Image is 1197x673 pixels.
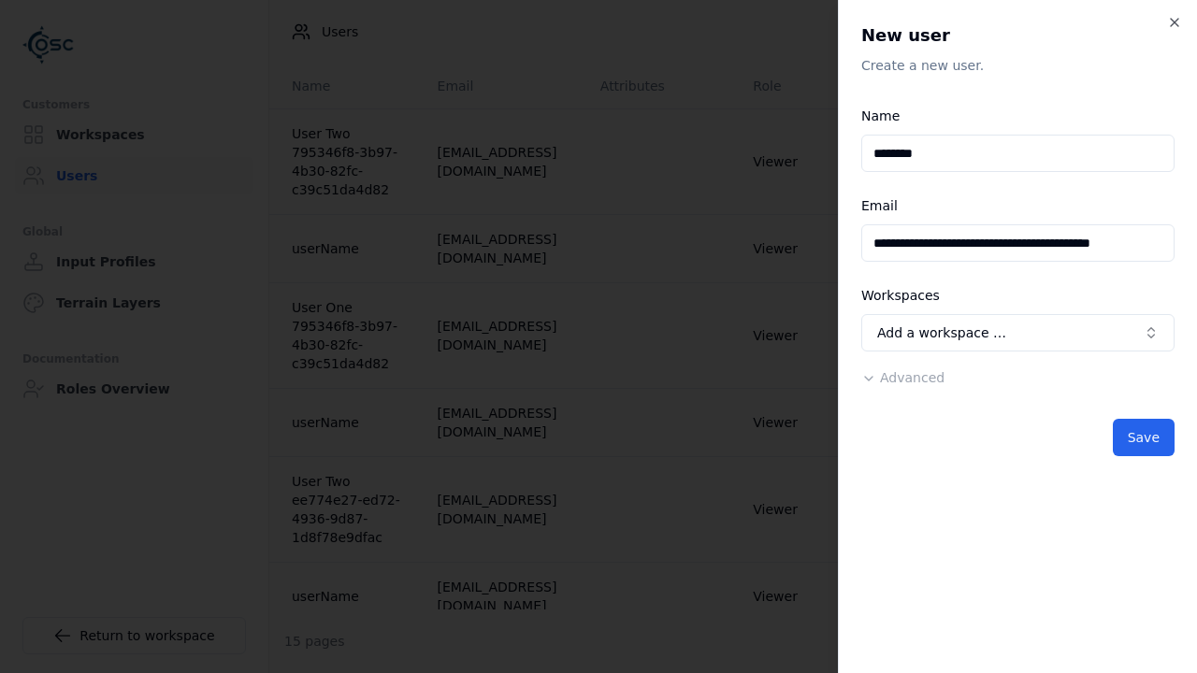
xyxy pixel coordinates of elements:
[861,198,898,213] label: Email
[880,370,945,385] span: Advanced
[861,56,1175,75] p: Create a new user.
[861,288,940,303] label: Workspaces
[861,22,1175,49] h2: New user
[861,368,945,387] button: Advanced
[877,323,1006,342] span: Add a workspace …
[1113,419,1175,456] button: Save
[861,108,900,123] label: Name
